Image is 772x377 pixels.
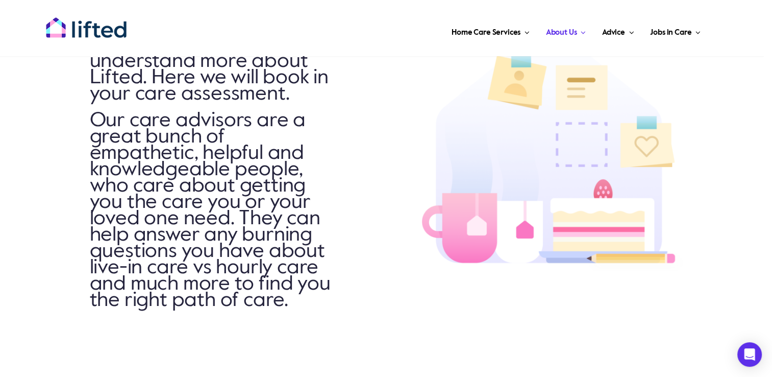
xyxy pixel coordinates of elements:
[737,342,762,367] div: Open Intercom Messenger
[45,17,127,27] a: lifted-logo
[602,25,625,41] span: Advice
[449,15,533,46] a: Home Care Services
[647,15,704,46] a: Jobs in Care
[546,25,577,41] span: About Us
[543,15,589,46] a: About Us
[452,25,520,41] span: Home Care Services
[406,22,692,271] img: HIW_How it works page_Speak to a care advisor
[160,15,704,46] nav: Main Menu
[599,15,637,46] a: Advice
[90,37,333,102] p: A great way for you to understand more about Lifted. Here we will book in your care assessment.
[90,112,333,309] p: Our care advisors are a great bunch of empathetic, helpful and knowledgeable people, who care abo...
[650,25,691,41] span: Jobs in Care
